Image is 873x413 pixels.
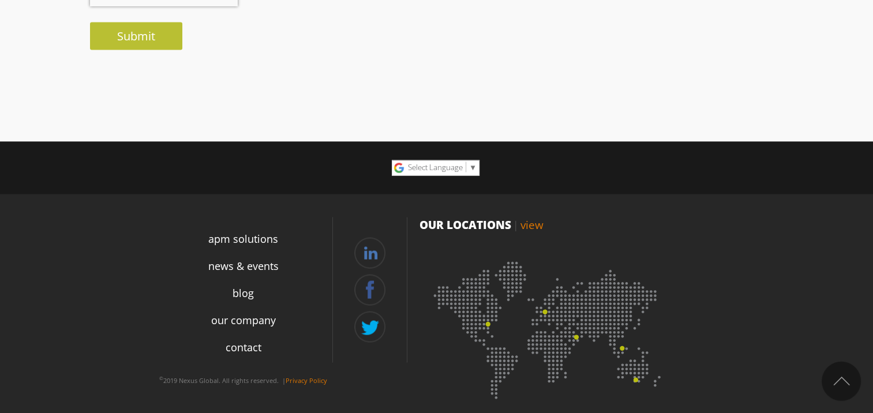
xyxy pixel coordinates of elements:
span: Select Language [408,162,463,172]
input: Submit [90,22,182,50]
a: blog [233,286,254,301]
span: | [512,218,518,232]
a: view [520,217,543,232]
span: ▼ [469,162,477,172]
a: Select Language​ [408,162,477,172]
a: contact [225,340,261,355]
a: Privacy Policy [286,376,327,385]
a: our company [211,313,275,328]
p: OUR LOCATIONS [419,215,679,235]
sup: © [159,375,163,381]
span: ​ [466,162,466,172]
a: apm solutions [208,231,278,247]
a: news & events [208,258,278,274]
img: Location map [419,247,679,406]
p: 2019 Nexus Global. All rights reserved. | [154,371,333,390]
div: Navigation Menu [154,231,333,355]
